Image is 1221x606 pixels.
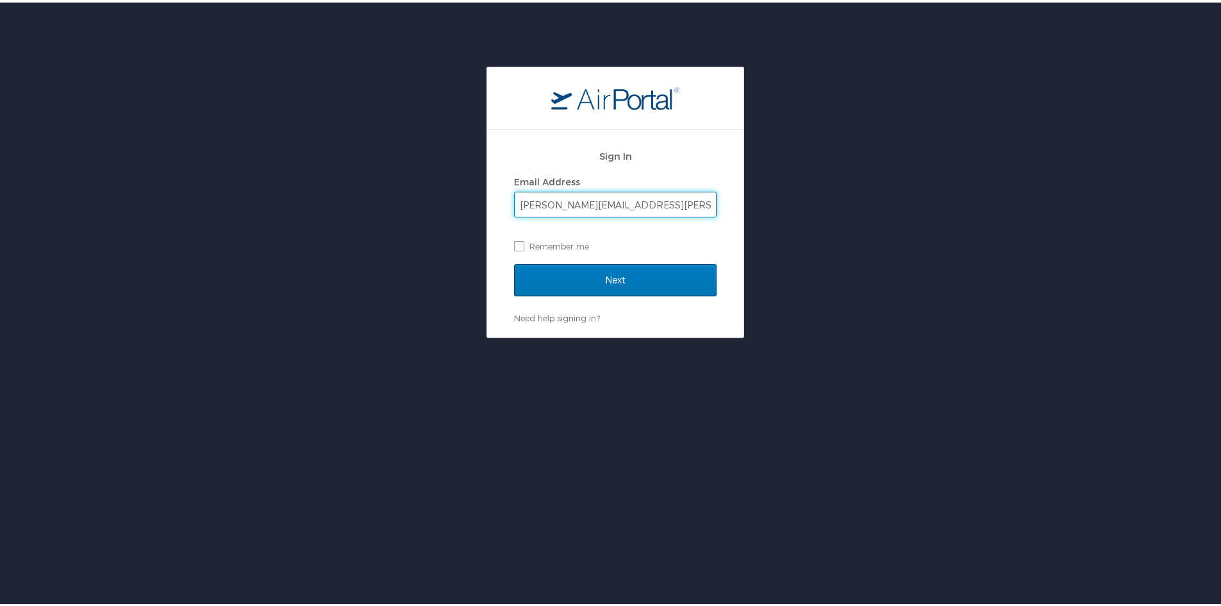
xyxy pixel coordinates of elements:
[514,146,717,161] h2: Sign In
[514,262,717,294] input: Next
[514,234,717,253] label: Remember me
[514,310,600,321] a: Need help signing in?
[551,84,679,107] img: logo
[514,174,580,185] label: Email Address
